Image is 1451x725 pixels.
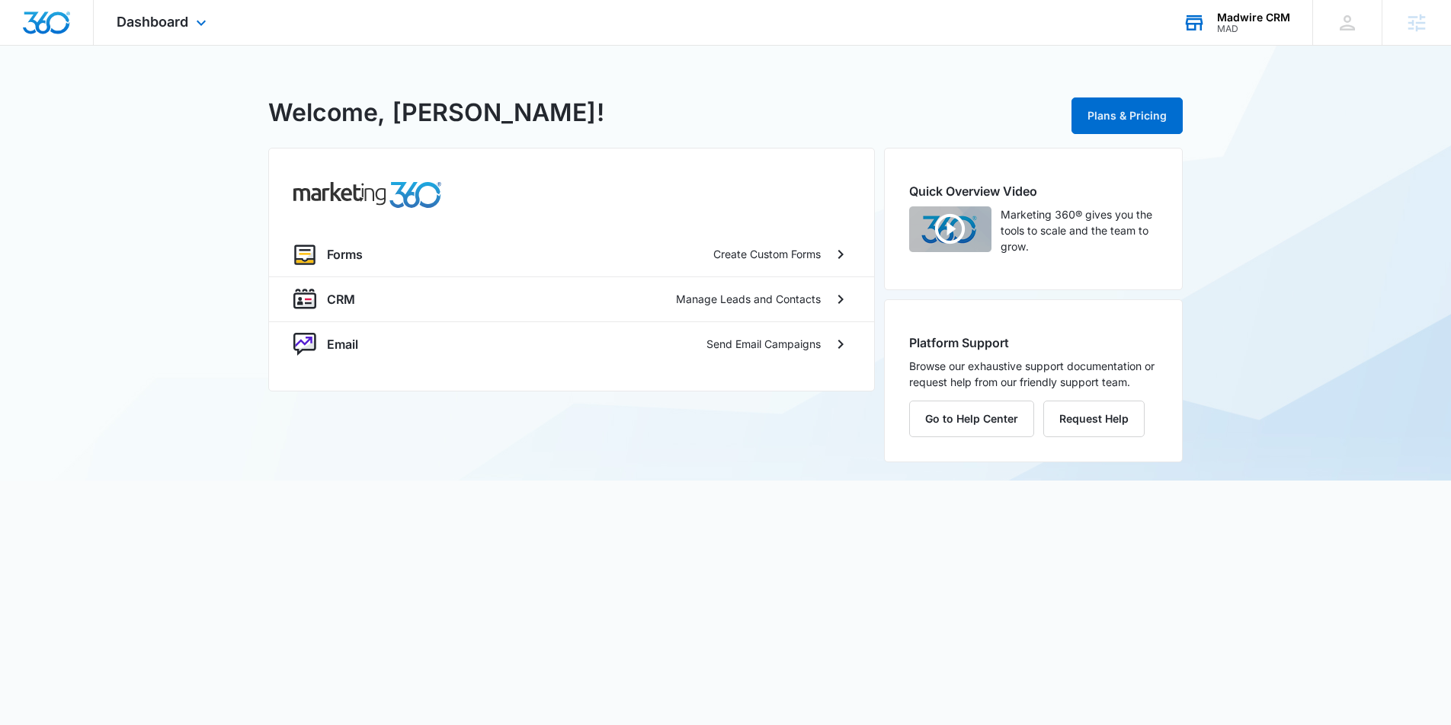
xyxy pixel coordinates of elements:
a: nurtureEmailSend Email Campaigns [269,321,874,366]
h2: Quick Overview Video [909,182,1158,200]
p: Email [327,335,358,353]
h1: Welcome, [PERSON_NAME]! [268,94,604,131]
p: Forms [327,245,363,263]
p: Create Custom Forms [713,246,821,262]
a: formsFormsCreate Custom Forms [269,232,874,276]
a: crmCRMManage Leads and Contacts [269,276,874,321]
img: Quick Overview Video [909,206,991,252]
img: forms [293,243,316,266]
p: CRM [327,290,355,308]
img: crm [293,288,316,311]
div: account name [1217,11,1290,24]
a: Request Help [1043,412,1145,425]
p: Send Email Campaigns [706,336,821,352]
img: nurture [293,333,316,356]
span: Dashboard [117,14,188,30]
p: Marketing 360® gives you the tools to scale and the team to grow. [1001,206,1158,254]
h2: Platform Support [909,334,1158,352]
div: account id [1217,24,1290,34]
p: Browse our exhaustive support documentation or request help from our friendly support team. [909,358,1158,390]
button: Go to Help Center [909,401,1034,437]
a: Plans & Pricing [1071,109,1183,122]
img: common.products.marketing.title [293,182,441,208]
button: Request Help [1043,401,1145,437]
a: Go to Help Center [909,412,1043,425]
button: Plans & Pricing [1071,97,1183,134]
p: Manage Leads and Contacts [676,291,821,307]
